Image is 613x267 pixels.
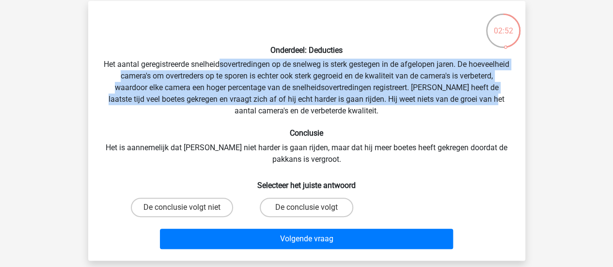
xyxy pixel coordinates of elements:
[485,13,521,37] div: 02:52
[104,173,510,190] h6: Selecteer het juiste antwoord
[104,46,510,55] h6: Onderdeel: Deducties
[92,9,521,253] div: Het aantal geregistreerde snelheidsovertredingen op de snelweg is sterk gestegen in de afgelopen ...
[160,229,453,249] button: Volgende vraag
[104,128,510,138] h6: Conclusie
[131,198,233,217] label: De conclusie volgt niet
[260,198,353,217] label: De conclusie volgt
